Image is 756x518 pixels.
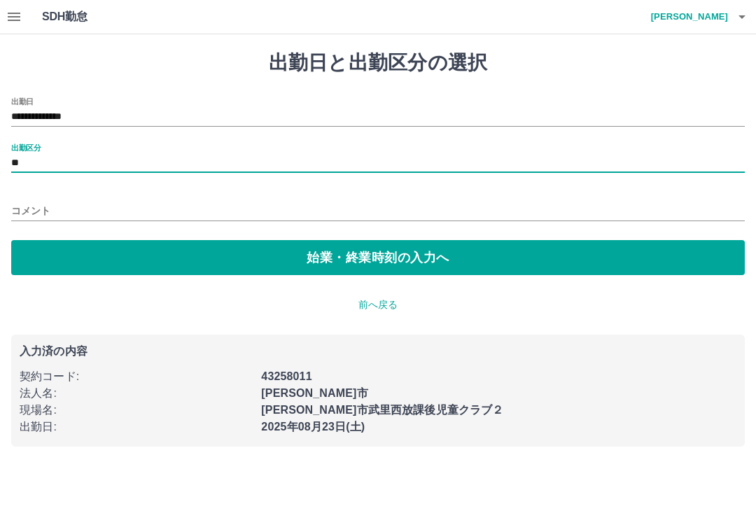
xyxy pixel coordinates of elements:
[261,370,311,382] b: 43258011
[11,297,745,312] p: 前へ戻る
[20,402,253,419] p: 現場名 :
[261,387,367,399] b: [PERSON_NAME]市
[20,346,736,357] p: 入力済の内容
[11,142,41,153] label: 出勤区分
[261,421,365,433] b: 2025年08月23日(土)
[11,96,34,106] label: 出勤日
[261,404,503,416] b: [PERSON_NAME]市武里西放課後児童クラブ２
[20,368,253,385] p: 契約コード :
[20,419,253,435] p: 出勤日 :
[11,51,745,75] h1: 出勤日と出勤区分の選択
[11,240,745,275] button: 始業・終業時刻の入力へ
[20,385,253,402] p: 法人名 :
